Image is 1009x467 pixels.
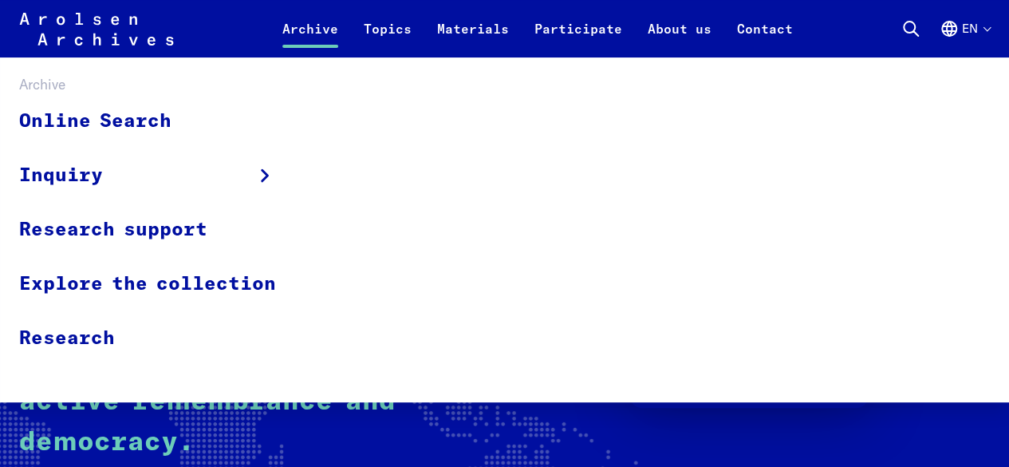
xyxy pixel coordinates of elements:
[19,311,297,365] a: Research
[351,19,424,57] a: Topics
[19,95,297,365] ul: Archive
[940,19,990,57] button: English, language selection
[424,19,522,57] a: Materials
[19,95,297,148] a: Online Search
[19,148,297,203] a: Inquiry
[19,203,297,257] a: Research support
[270,10,806,48] nav: Primary
[19,257,297,311] a: Explore the collection
[522,19,635,57] a: Participate
[270,19,351,57] a: Archive
[635,19,724,57] a: About us
[724,19,806,57] a: Contact
[19,161,103,190] span: Inquiry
